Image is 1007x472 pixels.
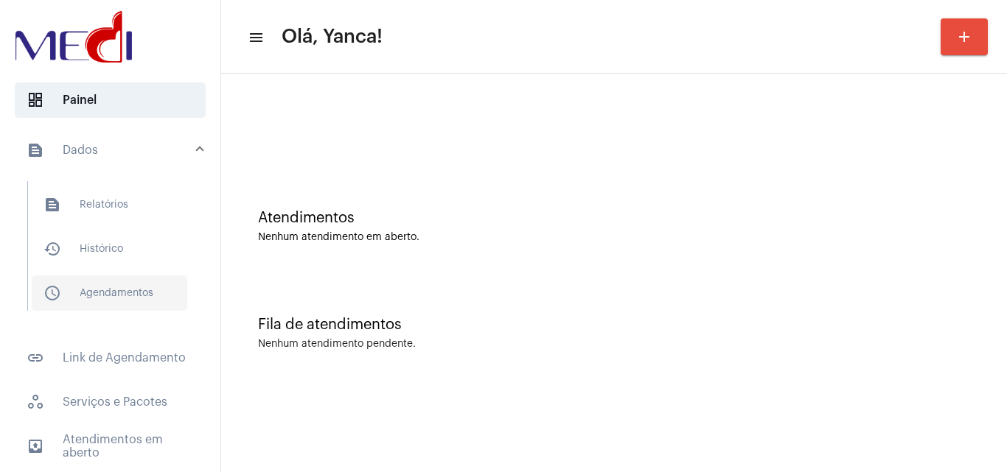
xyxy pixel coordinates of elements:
span: sidenav icon [27,393,44,411]
div: Nenhum atendimento pendente. [258,339,416,350]
mat-expansion-panel-header: sidenav iconDados [9,127,220,174]
mat-icon: sidenav icon [248,29,262,46]
div: Atendimentos [258,210,970,226]
span: Link de Agendamento [15,340,206,376]
div: sidenav iconDados [9,174,220,331]
span: Atendimentos em aberto [15,429,206,464]
span: sidenav icon [27,91,44,109]
mat-panel-title: Dados [27,141,197,159]
mat-icon: sidenav icon [43,284,61,302]
img: d3a1b5fa-500b-b90f-5a1c-719c20e9830b.png [12,7,136,66]
span: Serviços e Pacotes [15,384,206,420]
span: Relatórios [32,187,187,222]
mat-icon: add [955,28,973,46]
div: Fila de atendimentos [258,317,970,333]
span: Painel [15,82,206,118]
span: Agendamentos [32,275,187,311]
mat-icon: sidenav icon [27,437,44,455]
mat-icon: sidenav icon [43,240,61,258]
span: Olá, Yanca! [282,25,383,49]
div: Nenhum atendimento em aberto. [258,232,970,243]
span: Histórico [32,231,187,267]
mat-icon: sidenav icon [43,196,61,214]
mat-icon: sidenav icon [27,141,44,159]
mat-icon: sidenav icon [27,349,44,367]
